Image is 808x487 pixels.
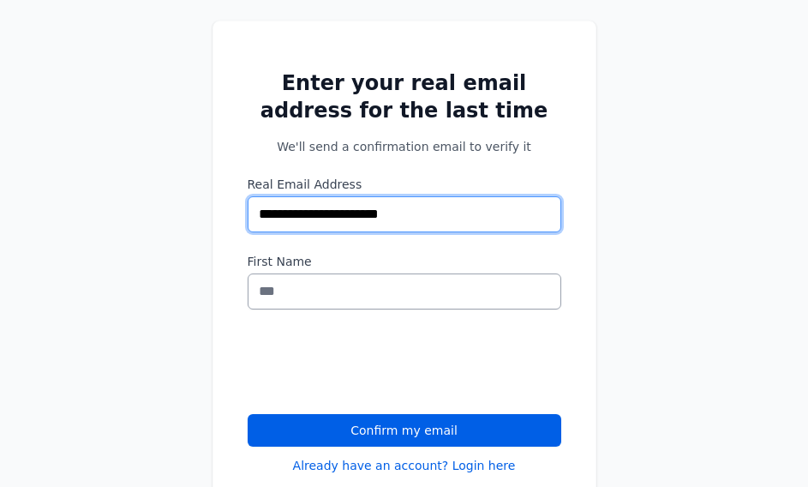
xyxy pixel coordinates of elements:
h2: Enter your real email address for the last time [248,69,561,124]
a: Already have an account? Login here [293,457,516,474]
iframe: reCAPTCHA [248,330,508,397]
label: First Name [248,253,561,270]
p: We'll send a confirmation email to verify it [248,138,561,155]
button: Confirm my email [248,414,561,447]
label: Real Email Address [248,176,561,193]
